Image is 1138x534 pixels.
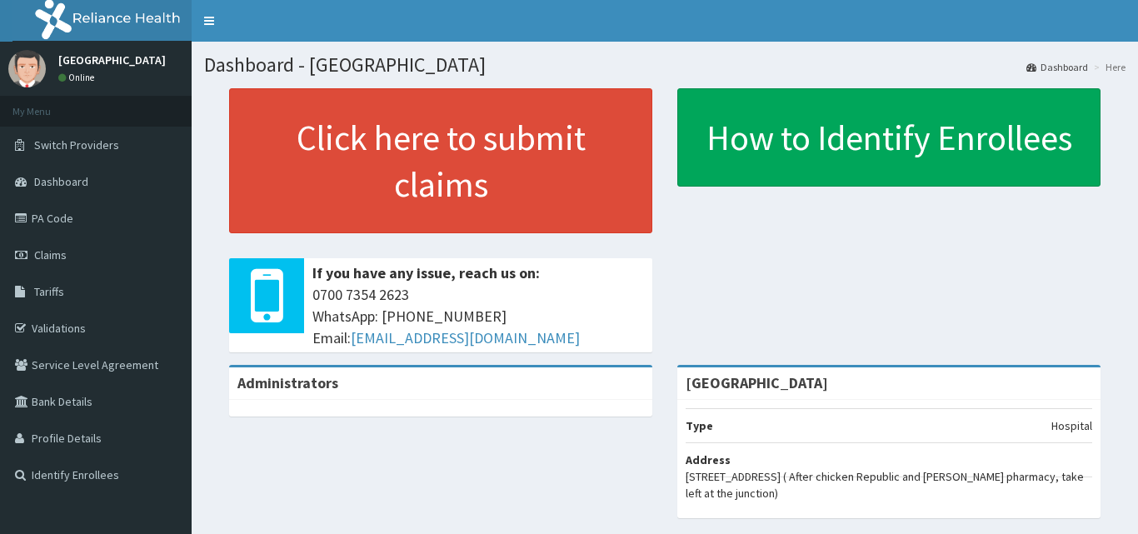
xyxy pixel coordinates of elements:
img: User Image [8,50,46,87]
b: Administrators [237,373,338,392]
a: How to Identify Enrollees [677,88,1101,187]
li: Here [1090,60,1126,74]
p: [GEOGRAPHIC_DATA] [58,54,166,66]
span: Dashboard [34,174,88,189]
span: Tariffs [34,284,64,299]
b: Address [686,452,731,467]
p: Hospital [1051,417,1092,434]
h1: Dashboard - [GEOGRAPHIC_DATA] [204,54,1126,76]
span: Switch Providers [34,137,119,152]
span: Claims [34,247,67,262]
a: Dashboard [1026,60,1088,74]
a: Click here to submit claims [229,88,652,233]
a: [EMAIL_ADDRESS][DOMAIN_NAME] [351,328,580,347]
strong: [GEOGRAPHIC_DATA] [686,373,828,392]
a: Online [58,72,98,83]
p: [STREET_ADDRESS] ( After chicken Republic and [PERSON_NAME] pharmacy, take left at the junction) [686,468,1092,502]
b: Type [686,418,713,433]
span: 0700 7354 2623 WhatsApp: [PHONE_NUMBER] Email: [312,284,644,348]
b: If you have any issue, reach us on: [312,263,540,282]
